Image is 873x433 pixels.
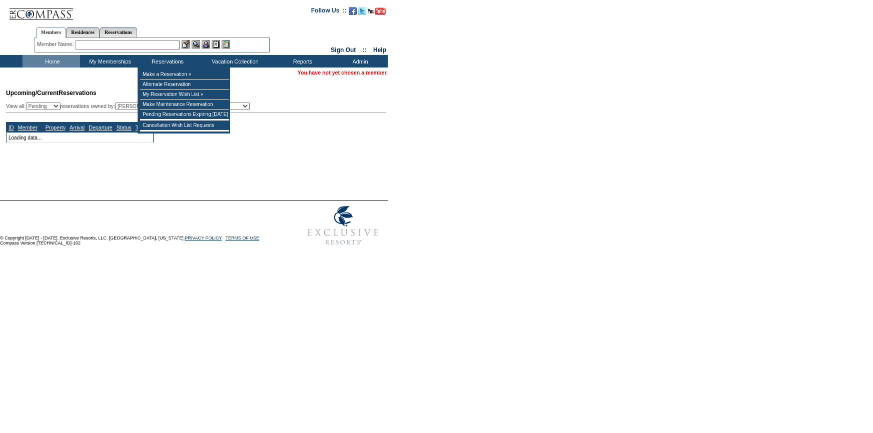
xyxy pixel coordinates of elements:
a: Subscribe to our YouTube Channel [368,10,386,16]
td: Admin [330,55,388,67]
a: Arrival [70,124,85,130]
td: Pending Reservations Expiring [DATE] [140,109,229,119]
img: Exclusive Resorts [298,200,388,250]
td: Make a Reservation » [140,69,229,79]
a: Help [373,46,386,53]
a: Residences [66,27,100,37]
a: Departure [89,124,112,130]
span: Reservations [6,89,97,96]
a: ID [9,124,14,130]
td: Cancellation Wish List Requests [140,120,229,130]
td: My Memberships [80,55,138,67]
a: Members [36,27,67,38]
span: You have not yet chosen a member. [298,69,388,75]
td: Reports [273,55,330,67]
img: Reservations [212,40,220,48]
a: PRIVACY POLICY [185,235,222,240]
td: Follow Us :: [311,6,347,18]
td: Loading data... [7,132,154,142]
span: :: [363,46,367,53]
a: Become our fan on Facebook [349,10,357,16]
td: My Reservation Wish List » [140,89,229,99]
img: Impersonate [202,40,210,48]
a: Follow us on Twitter [358,10,366,16]
td: Reservations [138,55,195,67]
img: Become our fan on Facebook [349,7,357,15]
a: Type [136,124,147,130]
img: b_edit.gif [182,40,190,48]
img: b_calculator.gif [222,40,230,48]
td: Make Maintenance Reservation [140,99,229,109]
img: View [192,40,200,48]
td: Alternate Reservation [140,79,229,89]
img: Follow us on Twitter [358,7,366,15]
div: View all: reservations owned by: [6,102,254,110]
a: Reservations [100,27,137,37]
a: Member [18,124,38,130]
span: Upcoming/Current [6,89,59,96]
a: Sign Out [331,46,356,53]
a: Status [117,124,132,130]
a: TERMS OF USE [226,235,260,240]
a: Property [46,124,66,130]
td: Home [23,55,80,67]
td: Vacation Collection [195,55,273,67]
img: Subscribe to our YouTube Channel [368,7,386,15]
div: Member Name: [37,40,76,48]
